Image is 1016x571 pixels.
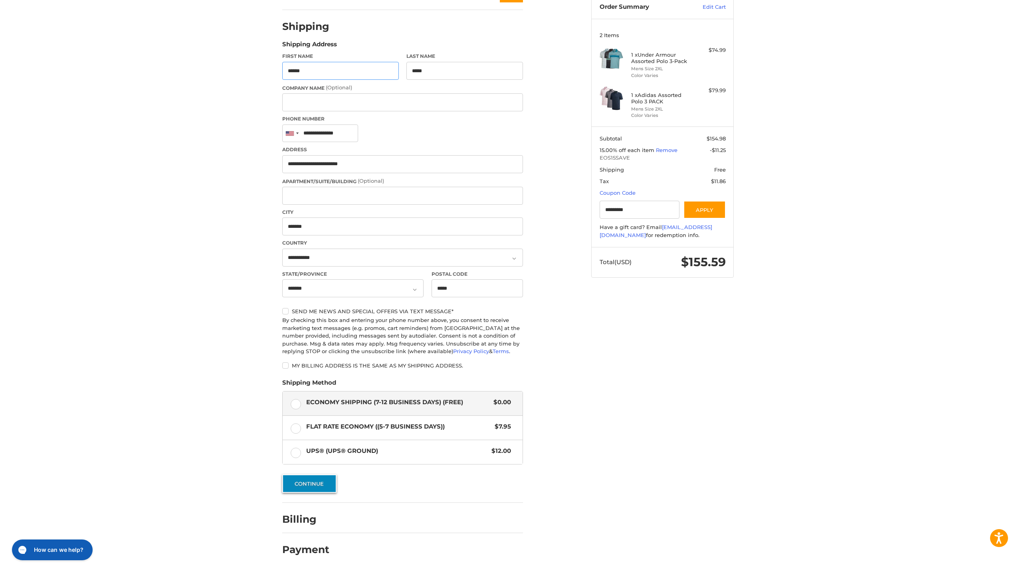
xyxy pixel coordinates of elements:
label: Phone Number [282,115,523,122]
button: Continue [282,474,337,493]
h3: Order Summary [600,3,685,11]
label: Send me news and special offers via text message* [282,308,523,314]
label: State/Province [282,271,424,278]
span: Free [714,166,726,173]
small: (Optional) [358,178,384,184]
label: City [282,209,523,216]
label: Address [282,146,523,153]
span: $0.00 [489,398,511,407]
h2: Shipping [282,20,329,33]
span: Tax [600,178,609,184]
div: $79.99 [694,87,726,95]
li: Color Varies [631,112,692,119]
span: -$11.25 [710,147,726,153]
span: $155.59 [681,255,726,269]
iframe: Gorgias live chat messenger [8,537,95,563]
h4: 1 x Under Armour Assorted Polo 3-Pack [631,51,692,65]
label: First Name [282,53,399,60]
span: $154.98 [707,135,726,142]
div: Have a gift card? Email for redemption info. [600,223,726,239]
legend: Shipping Method [282,378,336,391]
h3: 2 Items [600,32,726,38]
span: Subtotal [600,135,622,142]
button: Apply [683,201,726,219]
div: United States: +1 [283,125,301,142]
span: $12.00 [487,447,511,456]
a: [EMAIL_ADDRESS][DOMAIN_NAME] [600,224,712,238]
h2: Billing [282,513,329,526]
a: Remove [656,147,677,153]
input: Gift Certificate or Coupon Code [600,201,680,219]
div: $74.99 [694,46,726,54]
a: Privacy Policy [453,348,489,354]
span: Shipping [600,166,624,173]
h4: 1 x Adidas Assorted Polo 3 PACK [631,92,692,105]
label: Apartment/Suite/Building [282,177,523,185]
span: $7.95 [491,422,511,431]
legend: Shipping Address [282,40,337,53]
label: My billing address is the same as my shipping address. [282,362,523,369]
a: Coupon Code [600,190,636,196]
label: Country [282,239,523,247]
a: Edit Cart [685,3,726,11]
a: Terms [493,348,509,354]
li: Mens Size 2XL [631,106,692,113]
div: By checking this box and entering your phone number above, you consent to receive marketing text ... [282,316,523,356]
li: Mens Size 2XL [631,65,692,72]
span: Economy Shipping (7-12 Business Days) (Free) [306,398,490,407]
span: 15.00% off each item [600,147,656,153]
small: (Optional) [326,84,352,91]
label: Postal Code [432,271,523,278]
label: Company Name [282,84,523,92]
span: Flat Rate Economy ((5-7 Business Days)) [306,422,491,431]
h2: Payment [282,543,329,556]
span: $11.86 [711,178,726,184]
span: EOS15SAVE [600,154,726,162]
span: UPS® (UPS® Ground) [306,447,488,456]
label: Last Name [406,53,523,60]
span: Total (USD) [600,258,632,266]
li: Color Varies [631,72,692,79]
